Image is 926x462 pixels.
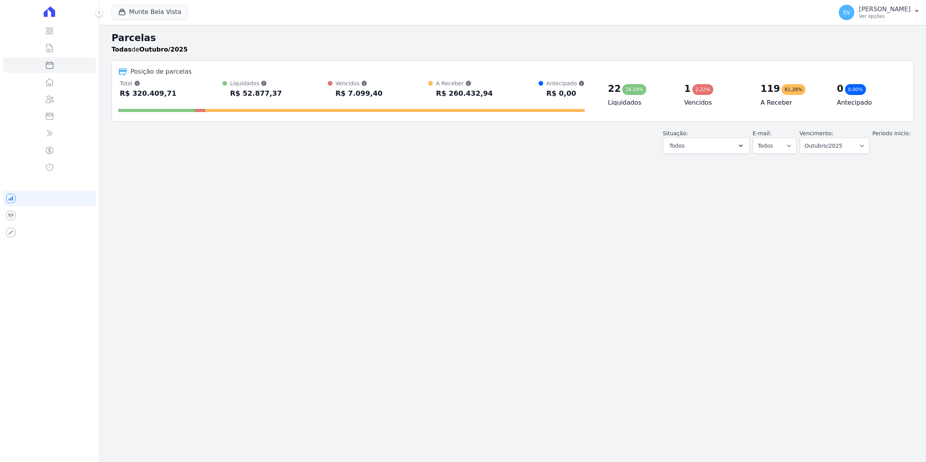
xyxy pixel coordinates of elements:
[663,138,750,154] button: Todos
[692,84,713,95] div: 2,22%
[112,5,188,19] button: Munte Bela Vista
[336,79,382,87] div: Vencidos
[761,98,824,107] h4: A Receber
[663,130,688,136] label: Situação:
[120,79,177,87] div: Total
[336,87,382,100] div: R$ 7.099,40
[781,84,806,95] div: 81,28%
[845,84,866,95] div: 0,00%
[670,141,685,150] span: Todos
[112,31,914,45] h2: Parcelas
[800,130,833,136] label: Vencimento:
[837,83,843,95] div: 0
[120,87,177,100] div: R$ 320.409,71
[436,79,493,87] div: A Receber
[436,87,493,100] div: R$ 260.432,94
[753,130,772,136] label: E-mail:
[622,84,646,95] div: 16,50%
[546,79,585,87] div: Antecipado
[608,83,621,95] div: 22
[230,87,282,100] div: R$ 52.877,37
[608,98,672,107] h4: Liquidados
[546,87,585,100] div: R$ 0,00
[837,98,901,107] h4: Antecipado
[131,67,192,76] div: Posição de parcelas
[873,130,911,136] label: Período Inicío:
[139,46,188,53] strong: Outubro/2025
[684,98,748,107] h4: Vencidos
[112,46,132,53] strong: Todas
[230,79,282,87] div: Liquidados
[833,2,926,23] button: SV [PERSON_NAME] Ver opções
[112,45,188,54] p: de
[761,83,780,95] div: 119
[843,10,850,15] span: SV
[684,83,691,95] div: 1
[859,13,911,19] p: Ver opções
[859,5,911,13] p: [PERSON_NAME]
